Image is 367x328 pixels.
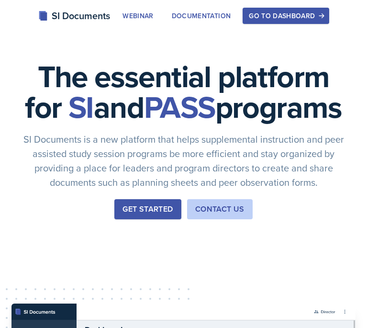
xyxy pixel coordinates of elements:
button: Documentation [166,8,237,24]
button: Webinar [116,8,159,24]
div: SI Documents [38,9,110,23]
div: Go to Dashboard [249,12,323,20]
button: Go to Dashboard [243,8,329,24]
button: Get Started [114,199,181,219]
div: Documentation [172,12,231,20]
div: Get Started [122,204,173,215]
div: Webinar [122,12,153,20]
div: Contact Us [195,204,245,215]
button: Contact Us [187,199,253,219]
